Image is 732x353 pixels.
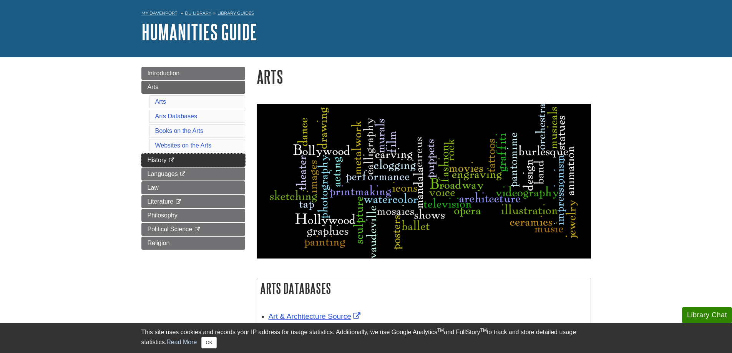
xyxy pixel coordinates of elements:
[257,67,591,86] h1: Arts
[257,278,591,298] h2: Arts Databases
[148,212,178,219] span: Philosophy
[179,172,186,177] i: This link opens in a new window
[148,240,170,246] span: Religion
[201,337,216,348] button: Close
[141,67,245,80] a: Introduction
[148,184,159,191] span: Law
[141,10,177,17] a: My Davenport
[141,8,591,20] nav: breadcrumb
[185,10,211,16] a: DU Library
[141,223,245,236] a: Political Science
[141,154,245,167] a: History
[217,10,254,16] a: Library Guides
[141,181,245,194] a: Law
[141,328,591,348] div: This site uses cookies and records your IP address for usage statistics. Additionally, we use Goo...
[269,312,362,320] a: Link opens in new window
[155,113,197,119] a: Arts Databases
[141,67,245,250] div: Guide Page Menu
[480,328,487,333] sup: TM
[155,98,166,105] a: Arts
[148,157,167,163] span: History
[194,227,200,232] i: This link opens in a new window
[155,128,203,134] a: Books on the Arts
[148,84,158,90] span: Arts
[141,237,245,250] a: Religion
[141,167,245,181] a: Languages
[148,70,180,76] span: Introduction
[437,328,444,333] sup: TM
[155,142,211,149] a: Websites on the Arts
[257,104,591,259] img: Word Cluster of Arts Terms
[141,195,245,208] a: Literature
[166,339,197,345] a: Read More
[168,158,175,163] i: This link opens in a new window
[141,209,245,222] a: Philosophy
[148,226,193,232] span: Political Science
[148,198,174,205] span: Literature
[148,171,178,177] span: Languages
[141,20,257,44] a: Humanities Guide
[175,199,182,204] i: This link opens in a new window
[682,307,732,323] button: Library Chat
[141,81,245,94] a: Arts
